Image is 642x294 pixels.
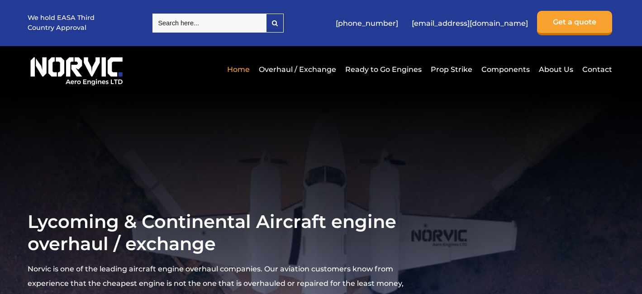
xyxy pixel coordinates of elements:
[331,12,403,34] a: [PHONE_NUMBER]
[428,58,475,81] a: Prop Strike
[152,14,266,33] input: Search here...
[28,210,409,255] h1: Lycoming & Continental Aircraft engine overhaul / exchange
[537,58,575,81] a: About Us
[28,53,125,86] img: Norvic Aero Engines logo
[28,13,95,33] p: We hold EASA Third Country Approval
[537,11,612,35] a: Get a quote
[225,58,252,81] a: Home
[257,58,338,81] a: Overhaul / Exchange
[407,12,533,34] a: [EMAIL_ADDRESS][DOMAIN_NAME]
[343,58,424,81] a: Ready to Go Engines
[580,58,612,81] a: Contact
[479,58,532,81] a: Components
